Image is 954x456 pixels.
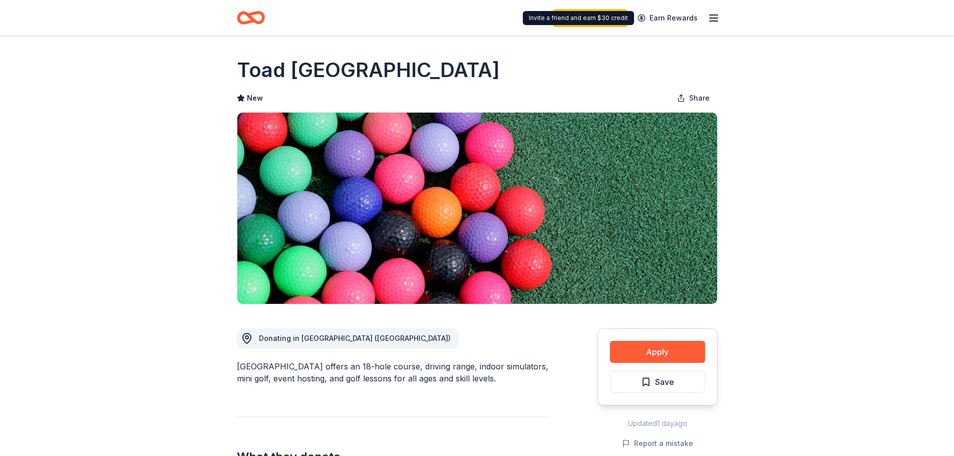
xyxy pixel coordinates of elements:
[610,341,705,363] button: Apply
[622,437,693,449] button: Report a mistake
[259,334,451,342] span: Donating in [GEOGRAPHIC_DATA] ([GEOGRAPHIC_DATA])
[689,92,710,104] span: Share
[247,92,263,104] span: New
[610,371,705,393] button: Save
[523,11,634,25] div: Invite a friend and earn $30 credit
[237,6,265,30] a: Home
[237,360,549,384] div: [GEOGRAPHIC_DATA] offers an 18-hole course, driving range, indoor simulators, mini golf, event ho...
[655,375,674,388] span: Save
[597,417,718,429] div: Updated 1 day ago
[553,9,627,27] a: Start free trial
[669,88,718,108] button: Share
[237,113,717,304] img: Image for Toad Valley Golf Course
[237,56,500,84] h1: Toad [GEOGRAPHIC_DATA]
[631,9,704,27] a: Earn Rewards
